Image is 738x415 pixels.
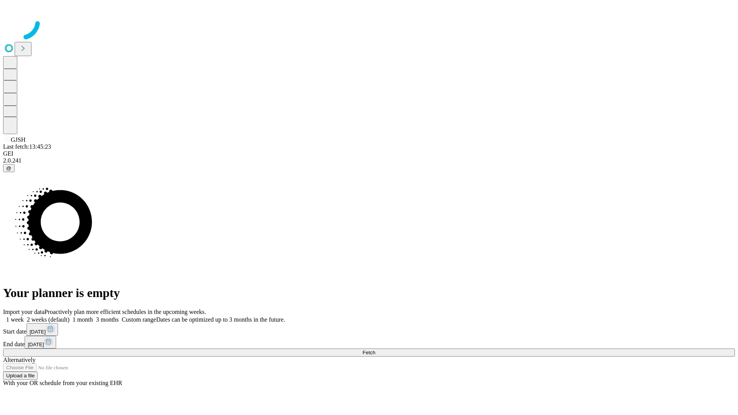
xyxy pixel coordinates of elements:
[6,316,24,323] span: 1 week
[362,350,375,355] span: Fetch
[3,380,122,386] span: With your OR schedule from your existing EHR
[3,286,735,300] h1: Your planner is empty
[3,309,45,315] span: Import your data
[30,329,46,335] span: [DATE]
[28,342,44,347] span: [DATE]
[27,323,58,336] button: [DATE]
[45,309,206,315] span: Proactively plan more efficient schedules in the upcoming weeks.
[3,336,735,349] div: End date
[6,165,12,171] span: @
[3,164,15,172] button: @
[3,323,735,336] div: Start date
[3,357,35,363] span: Alternatively
[3,150,735,157] div: GEI
[27,316,70,323] span: 2 weeks (default)
[156,316,285,323] span: Dates can be optimized up to 3 months in the future.
[3,349,735,357] button: Fetch
[122,316,156,323] span: Custom range
[25,336,56,349] button: [DATE]
[96,316,119,323] span: 3 months
[11,136,25,143] span: GJSH
[3,157,735,164] div: 2.0.241
[3,372,38,380] button: Upload a file
[3,143,51,150] span: Last fetch: 13:45:23
[73,316,93,323] span: 1 month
